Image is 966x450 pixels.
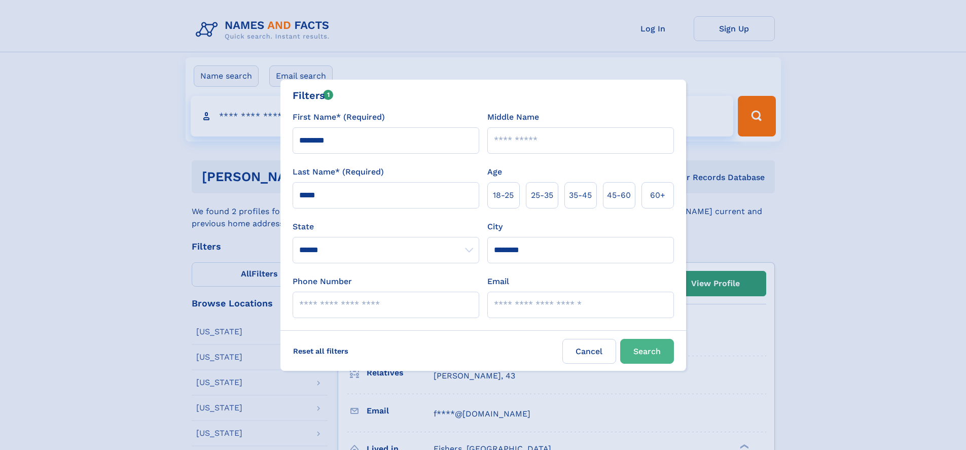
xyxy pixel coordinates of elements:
label: Cancel [562,339,616,364]
div: Filters [293,88,334,103]
label: Phone Number [293,275,352,288]
span: 25‑35 [531,189,553,201]
label: Reset all filters [287,339,355,363]
label: Email [487,275,509,288]
span: 35‑45 [569,189,592,201]
label: City [487,221,503,233]
button: Search [620,339,674,364]
label: First Name* (Required) [293,111,385,123]
label: Age [487,166,502,178]
label: Last Name* (Required) [293,166,384,178]
span: 45‑60 [607,189,631,201]
label: Middle Name [487,111,539,123]
span: 18‑25 [493,189,514,201]
label: State [293,221,479,233]
span: 60+ [650,189,665,201]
